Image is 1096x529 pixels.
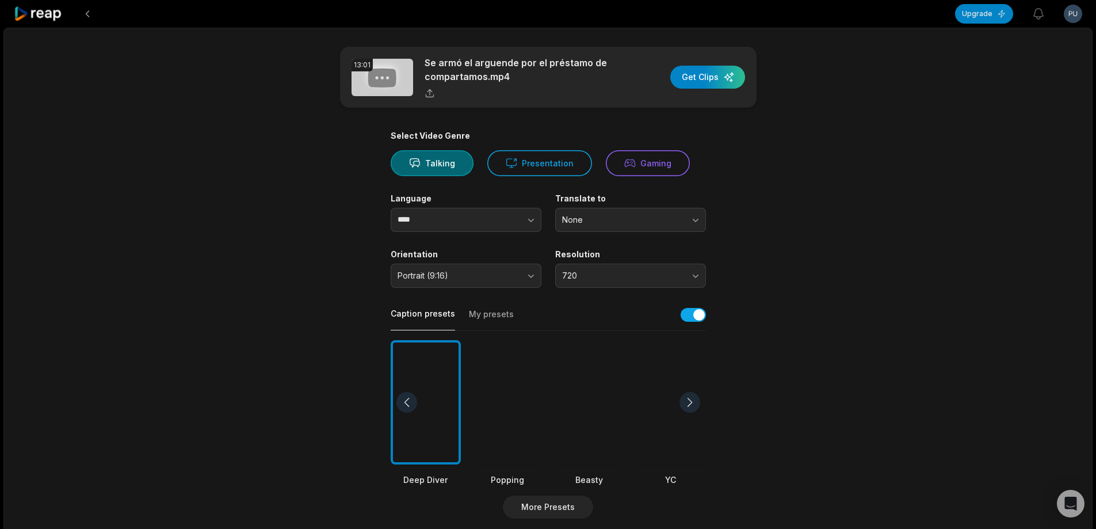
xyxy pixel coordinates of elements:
button: None [555,208,706,232]
button: 720 [555,264,706,288]
button: Get Clips [670,66,745,89]
button: Gaming [606,150,690,176]
button: My presets [469,309,514,330]
div: Select Video Genre [391,131,706,141]
button: Caption presets [391,308,455,330]
span: Portrait (9:16) [398,271,518,281]
button: More Presets [503,496,593,519]
div: Beasty [554,474,624,486]
div: Popping [472,474,543,486]
label: Resolution [555,249,706,260]
span: None [562,215,683,225]
button: Presentation [487,150,592,176]
button: Upgrade [955,4,1013,24]
button: Talking [391,150,473,176]
span: 720 [562,271,683,281]
label: Language [391,193,541,204]
div: YC [636,474,706,486]
label: Translate to [555,193,706,204]
p: Se armó el arguende por el préstamo de compartamos.mp4 [425,56,623,83]
div: 13:01 [352,59,373,71]
div: Deep Diver [391,474,461,486]
label: Orientation [391,249,541,260]
div: Open Intercom Messenger [1057,490,1084,517]
button: Portrait (9:16) [391,264,541,288]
